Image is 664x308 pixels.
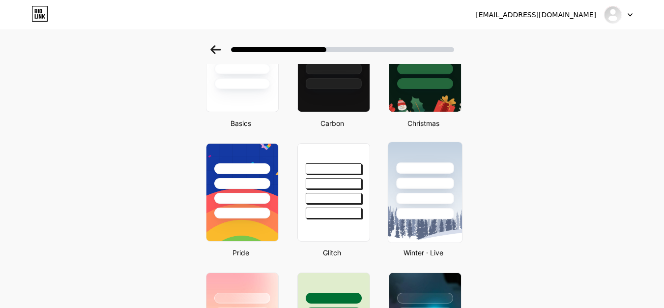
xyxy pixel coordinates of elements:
[386,118,462,128] div: Christmas
[476,10,596,20] div: [EMAIL_ADDRESS][DOMAIN_NAME]
[203,118,279,128] div: Basics
[294,118,370,128] div: Carbon
[386,247,462,258] div: Winter · Live
[203,247,279,258] div: Pride
[388,142,462,243] img: snowy.png
[604,5,622,24] img: thecenterofconnected
[294,247,370,258] div: Glitch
